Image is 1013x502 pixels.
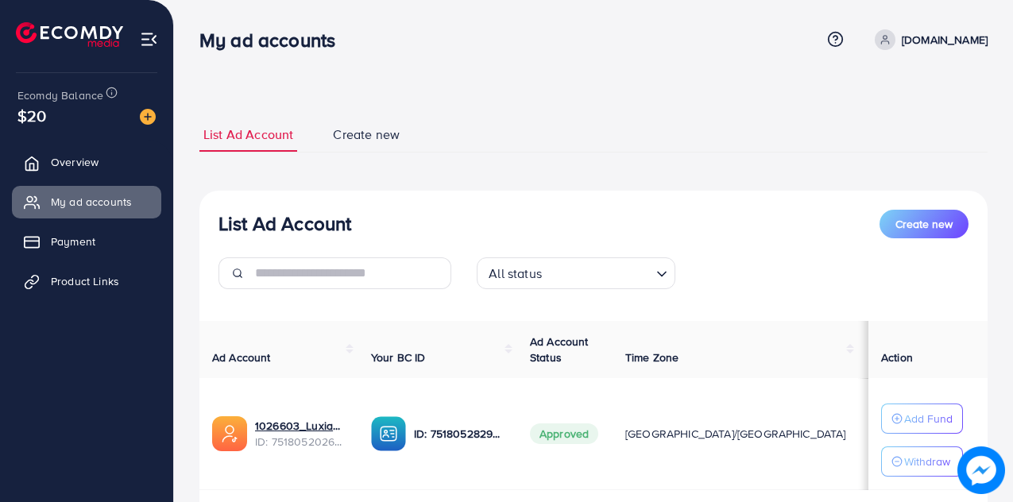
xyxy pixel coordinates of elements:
[51,194,132,210] span: My ad accounts
[218,212,351,235] h3: List Ad Account
[255,434,346,450] span: ID: 7518052026253918226
[959,448,1003,492] img: image
[625,349,679,365] span: Time Zone
[881,446,963,477] button: Withdraw
[140,30,158,48] img: menu
[895,216,953,232] span: Create new
[203,125,293,144] span: List Ad Account
[547,259,650,285] input: Search for option
[199,29,348,52] h3: My ad accounts
[51,273,119,289] span: Product Links
[371,416,406,451] img: ic-ba-acc.ded83a64.svg
[904,452,950,471] p: Withdraw
[625,426,846,442] span: [GEOGRAPHIC_DATA]/[GEOGRAPHIC_DATA]
[904,409,953,428] p: Add Fund
[51,154,99,170] span: Overview
[414,424,505,443] p: ID: 7518052829551181841
[881,349,913,365] span: Action
[212,349,271,365] span: Ad Account
[12,146,161,178] a: Overview
[530,423,598,444] span: Approved
[881,404,963,434] button: Add Fund
[902,30,988,49] p: [DOMAIN_NAME]
[212,416,247,451] img: ic-ads-acc.e4c84228.svg
[371,349,426,365] span: Your BC ID
[12,226,161,257] a: Payment
[255,418,346,434] a: 1026603_Luxia_1750433190642
[51,234,95,249] span: Payment
[868,29,988,50] a: [DOMAIN_NAME]
[333,125,400,144] span: Create new
[485,262,545,285] span: All status
[17,87,103,103] span: Ecomdy Balance
[12,265,161,297] a: Product Links
[880,210,969,238] button: Create new
[16,22,123,47] img: logo
[12,186,161,218] a: My ad accounts
[140,109,156,125] img: image
[17,104,46,127] span: $20
[477,257,675,289] div: Search for option
[255,418,346,450] div: <span class='underline'>1026603_Luxia_1750433190642</span></br>7518052026253918226
[530,334,589,365] span: Ad Account Status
